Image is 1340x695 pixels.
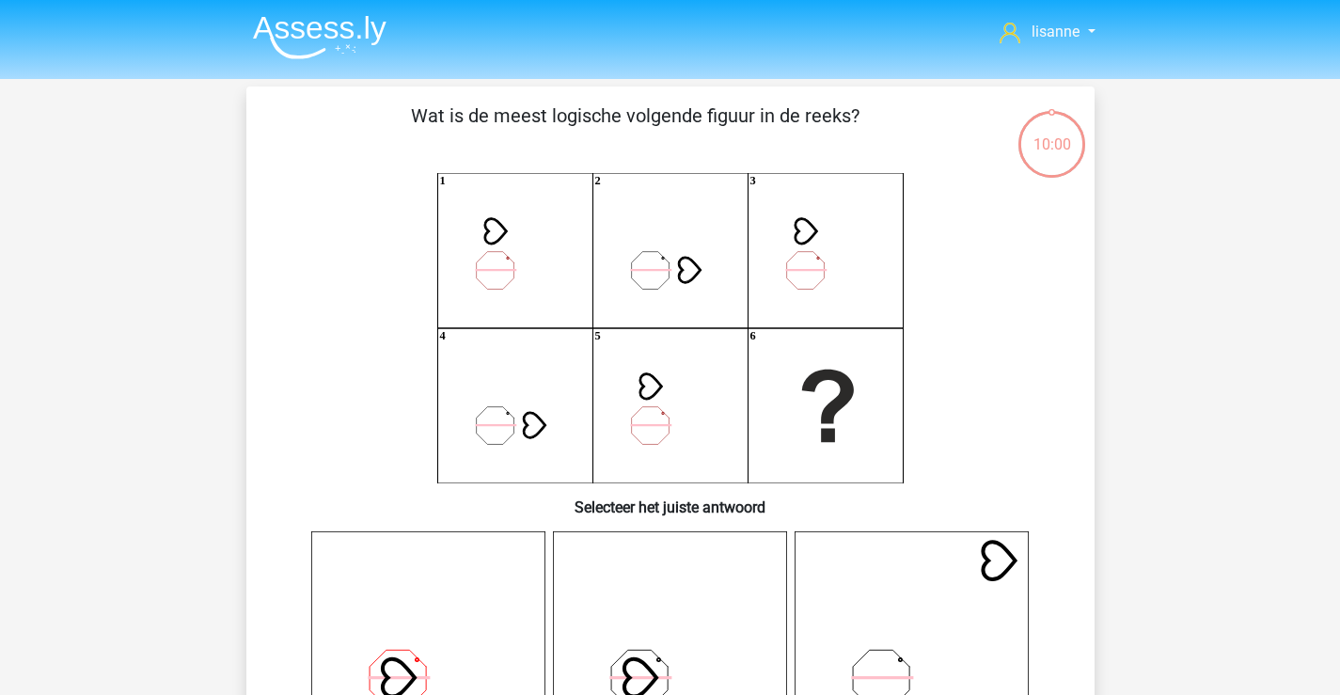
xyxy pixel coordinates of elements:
text: 4 [439,330,445,343]
div: 10:00 [1017,109,1087,156]
text: 3 [749,175,755,188]
text: 2 [594,175,600,188]
h6: Selecteer het juiste antwoord [276,483,1064,516]
text: 1 [439,175,445,188]
p: Wat is de meest logische volgende figuur in de reeks? [276,102,994,158]
text: 6 [749,330,755,343]
a: lisanne [992,21,1102,43]
span: lisanne [1032,23,1080,40]
text: 5 [594,330,600,343]
img: Assessly [253,15,386,59]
